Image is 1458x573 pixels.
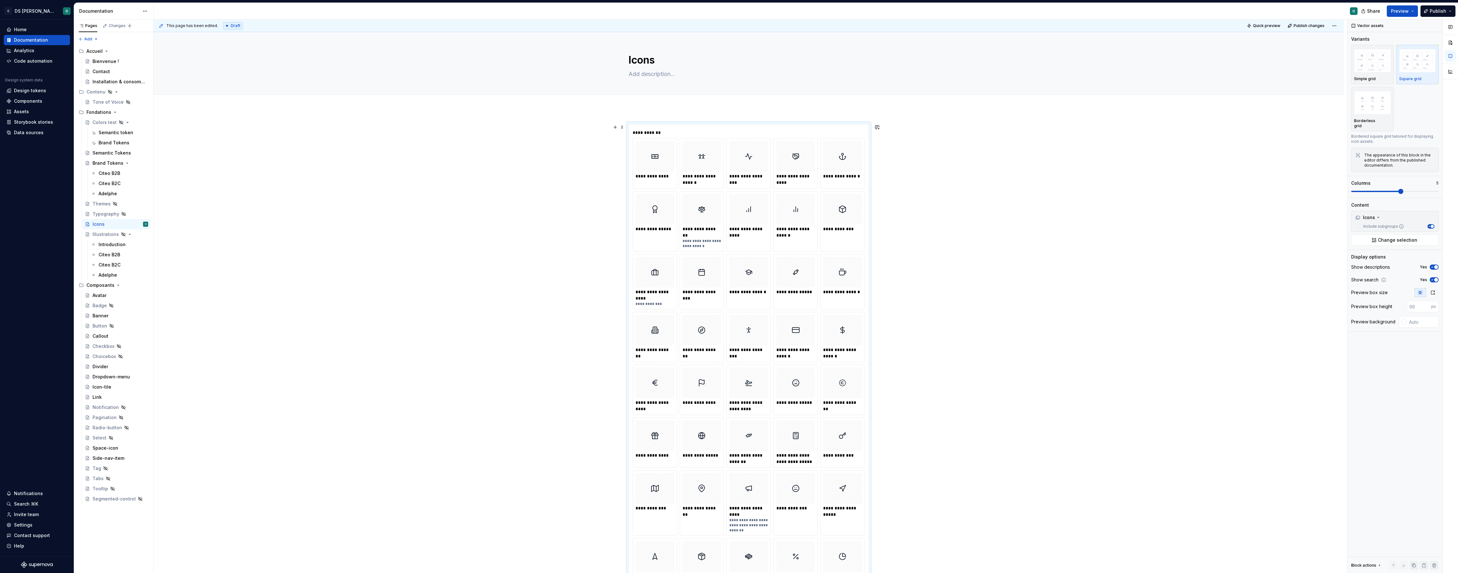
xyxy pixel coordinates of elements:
[99,252,120,258] div: Citeo B2B
[4,541,70,551] button: Help
[79,23,97,28] div: Pages
[93,292,107,299] div: Avatar
[88,178,151,189] a: Citeo B2C
[93,58,119,65] div: Bienvenue !
[1378,237,1417,243] span: Change selection
[1399,76,1421,81] p: Square grid
[4,35,70,45] a: Documentation
[88,239,151,250] a: Introduction
[93,414,117,421] div: Pagination
[14,98,42,104] div: Components
[82,412,151,423] a: Pagination
[1351,303,1392,310] div: Preview box height
[1367,8,1380,14] span: Share
[99,170,120,176] div: Citeo B2B
[1351,87,1394,131] button: placeholderBorderless grid
[82,372,151,382] a: Dropdown-menu
[1354,91,1391,114] img: placeholder
[1351,561,1382,570] div: Block actions
[99,272,117,278] div: Adelphe
[93,150,131,156] div: Semantic Tokens
[1430,8,1446,14] span: Publish
[76,107,151,117] div: Fondations
[79,8,139,14] div: Documentation
[1358,5,1384,17] button: Share
[82,300,151,311] a: Badge
[14,58,52,64] div: Code automation
[1436,181,1439,186] p: 5
[93,201,111,207] div: Themes
[86,282,114,288] div: Composants
[14,119,53,125] div: Storybook stories
[21,562,53,568] a: Supernova Logo
[82,484,151,494] a: Tooltip
[99,129,133,136] div: Semantic token
[82,117,151,128] a: Colors test
[93,221,105,227] div: Icons
[76,35,100,44] button: Add
[76,46,151,504] div: Page tree
[14,501,38,507] div: Search ⌘K
[93,211,119,217] div: Typography
[93,394,102,400] div: Link
[1,4,72,18] button: CDS [PERSON_NAME]O
[82,290,151,300] a: Avatar
[4,24,70,35] a: Home
[82,473,151,484] a: Tabs
[1245,21,1283,30] button: Quick preview
[82,97,151,107] a: Tone of Voice
[1351,180,1371,186] div: Columns
[82,433,151,443] a: Select
[93,404,119,411] div: Notification
[127,23,132,28] span: 4
[4,107,70,117] a: Assets
[82,66,151,77] a: Contact
[82,331,151,341] a: Callout
[1361,224,1404,229] label: Include subgroups
[1391,8,1409,14] span: Preview
[1253,23,1280,28] span: Quick preview
[4,96,70,106] a: Components
[1364,153,1434,168] div: The appearance of this block in the editor differs from the published documentation.
[109,23,132,28] div: Changes
[82,382,151,392] a: Icon-tile
[88,128,151,138] a: Semantic token
[88,138,151,148] a: Brand Tokens
[1420,277,1427,282] label: Yes
[86,48,103,54] div: Accueil
[82,229,151,239] a: Illustrations
[4,499,70,509] button: Search ⌘K
[82,463,151,473] a: Tag
[1351,277,1379,283] div: Show search
[14,543,24,549] div: Help
[627,52,868,68] textarea: Icons
[4,520,70,530] a: Settings
[82,148,151,158] a: Semantic Tokens
[99,190,117,197] div: Adelphe
[93,435,107,441] div: Select
[82,402,151,412] a: Notification
[1286,21,1327,30] button: Publish changes
[4,488,70,499] button: Notifications
[93,323,107,329] div: Button
[1354,49,1391,72] img: placeholder
[1351,319,1395,325] div: Preview background
[1351,202,1369,208] div: Content
[93,384,111,390] div: Icon-tile
[76,46,151,56] div: Accueil
[1351,36,1370,42] div: Variants
[82,341,151,351] a: Checkbox
[88,168,151,178] a: Citeo B2B
[231,23,240,28] span: Draft
[14,47,34,54] div: Analytics
[88,270,151,280] a: Adelphe
[1354,76,1376,81] p: Simple grid
[1351,234,1439,246] button: Change selection
[93,475,104,482] div: Tabs
[93,160,123,166] div: Brand Tokens
[93,79,145,85] div: Installation & consommation
[1355,214,1375,221] div: Icons
[1351,264,1390,270] div: Show descriptions
[88,260,151,270] a: Citeo B2C
[82,423,151,433] a: Radio-button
